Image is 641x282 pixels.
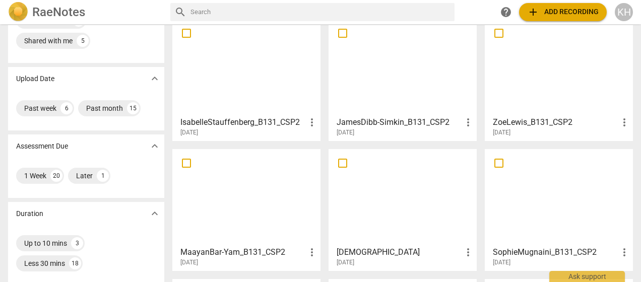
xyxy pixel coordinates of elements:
span: more_vert [462,116,474,128]
span: more_vert [618,246,630,258]
a: ZoeLewis_B131_CSP2[DATE] [488,23,629,136]
div: 18 [69,257,81,269]
a: LogoRaeNotes [8,2,162,22]
div: Up to 10 mins [24,238,67,248]
a: JamesDibb-Simkin_B131_CSP2[DATE] [332,23,473,136]
div: Ask support [549,271,625,282]
span: expand_more [149,73,161,85]
div: Past week [24,103,56,113]
span: [DATE] [493,258,510,267]
div: 1 Week [24,171,46,181]
a: MaayanBar-Yam_B131_CSP2[DATE] [176,153,317,266]
span: [DATE] [180,128,198,137]
button: Show more [147,138,162,154]
div: 20 [50,170,62,182]
div: 1 [97,170,109,182]
div: 15 [127,102,139,114]
button: Upload [519,3,607,21]
p: Upload Date [16,74,54,84]
div: 3 [71,237,83,249]
div: Past month [86,103,123,113]
div: 6 [60,102,73,114]
span: add [527,6,539,18]
a: IsabelleStauffenberg_B131_CSP2[DATE] [176,23,317,136]
span: help [500,6,512,18]
a: SophieMugnaini_B131_CSP2[DATE] [488,153,629,266]
h3: MaayanBar-Yam_B131_CSP2 [180,246,306,258]
h3: KristenHassler_B131_CSP2 [337,246,462,258]
button: Show more [147,206,162,221]
a: [DEMOGRAPHIC_DATA][DATE] [332,153,473,266]
span: expand_more [149,207,161,220]
span: [DATE] [180,258,198,267]
img: Logo [8,2,28,22]
div: 5 [77,35,89,47]
div: Less 30 mins [24,258,65,268]
h3: IsabelleStauffenberg_B131_CSP2 [180,116,306,128]
span: more_vert [306,246,318,258]
span: [DATE] [337,128,354,137]
span: Add recording [527,6,599,18]
h3: JamesDibb-Simkin_B131_CSP2 [337,116,462,128]
span: expand_more [149,140,161,152]
button: KH [615,3,633,21]
div: Later [76,171,93,181]
h3: ZoeLewis_B131_CSP2 [493,116,618,128]
span: more_vert [618,116,630,128]
span: search [174,6,186,18]
div: Shared with me [24,36,73,46]
span: [DATE] [493,128,510,137]
h3: SophieMugnaini_B131_CSP2 [493,246,618,258]
p: Duration [16,208,43,219]
h2: RaeNotes [32,5,85,19]
span: more_vert [306,116,318,128]
span: more_vert [462,246,474,258]
p: Assessment Due [16,141,68,152]
button: Show more [147,71,162,86]
span: [DATE] [337,258,354,267]
a: Help [497,3,515,21]
input: Search [190,4,451,20]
